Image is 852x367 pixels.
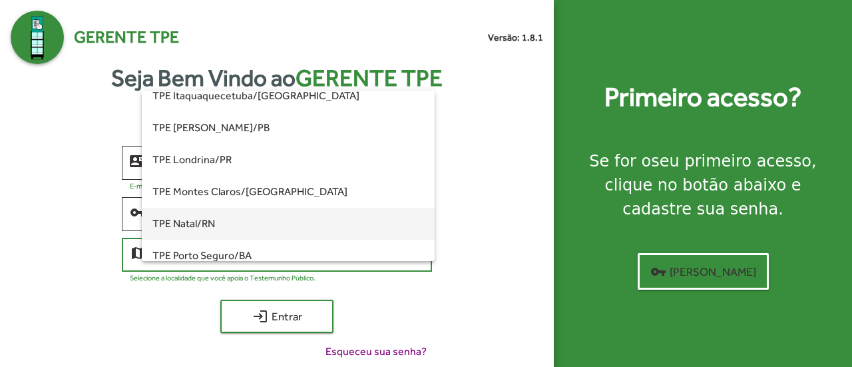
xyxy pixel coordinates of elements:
span: TPE Itaquaquecetuba/[GEOGRAPHIC_DATA] [152,80,425,112]
span: TPE Porto Seguro/BA [152,240,425,272]
span: TPE Montes Claros/[GEOGRAPHIC_DATA] [152,176,425,208]
span: TPE Natal/RN [152,208,425,240]
span: TPE Londrina/PR [152,144,425,176]
span: TPE [PERSON_NAME]/PB [152,112,425,144]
